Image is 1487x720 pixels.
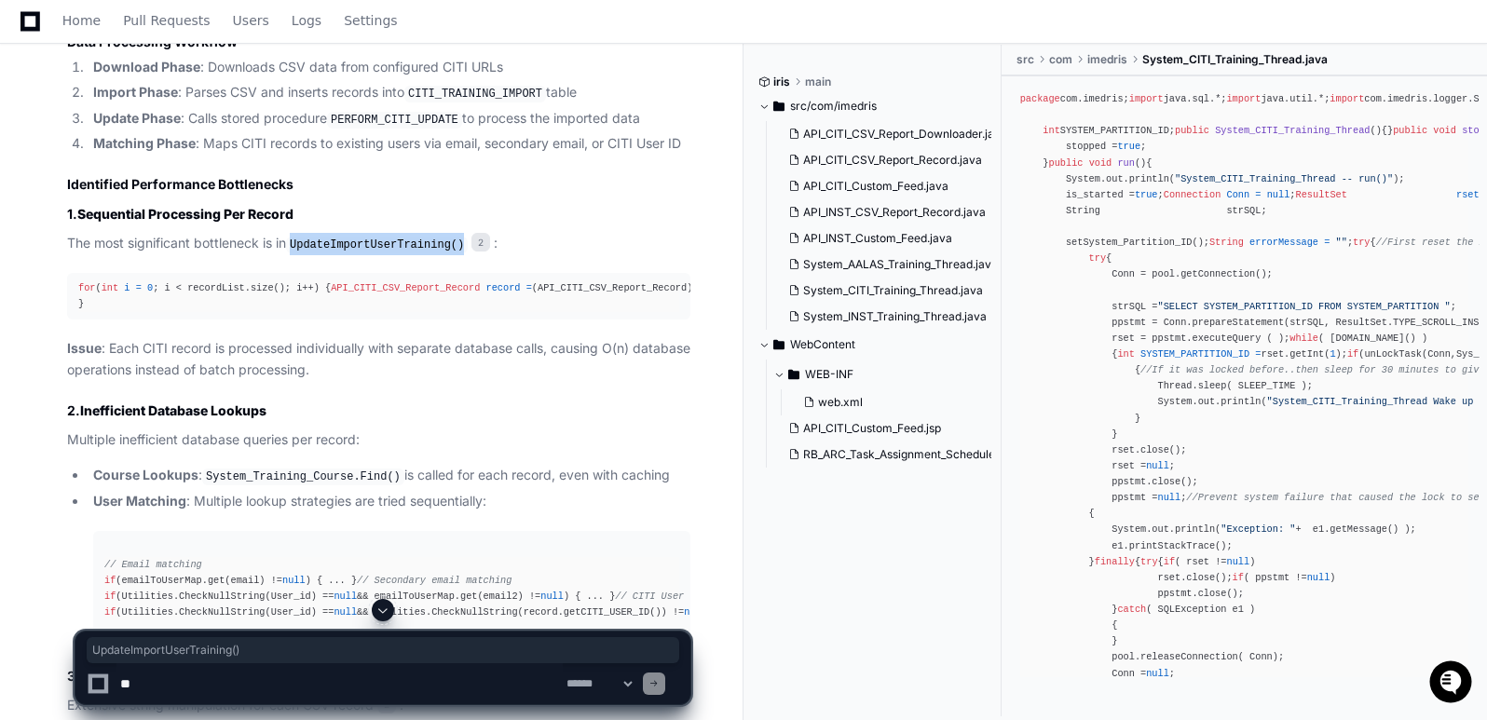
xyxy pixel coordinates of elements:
[781,173,991,199] button: API_CITI_Custom_Feed.java
[331,282,480,293] span: API_CITI_CSV_Report_Record
[773,75,790,89] span: iris
[803,205,986,220] span: API_INST_CSV_Report_Record.java
[1164,556,1175,567] span: if
[471,233,490,251] span: 2
[1129,93,1164,104] span: import
[1158,492,1181,503] span: null
[123,15,210,26] span: Pull Requests
[781,304,991,330] button: System_INST_Training_Thread.java
[486,282,521,293] span: record
[1175,173,1393,184] span: "System_CITI_Training_Thread -- run()"
[39,139,73,172] img: 7525507653686_35a1cc9e00a5807c6d71_72.png
[1233,572,1244,583] span: if
[1255,348,1261,360] span: =
[1330,348,1335,360] span: 1
[344,15,397,26] span: Settings
[781,199,991,225] button: API_INST_CSV_Report_Record.java
[67,340,102,356] strong: Issue
[78,280,679,312] div: ( ; i < recordList.size(); i++) { (API_CITI_CSV_Report_Record)recordList.get(i); record.Update(Co...
[317,144,339,167] button: Start new chat
[1095,556,1135,567] span: finally
[803,153,982,168] span: API_CITI_CSV_Report_Record.java
[93,135,196,151] strong: Matching Phase
[758,330,988,360] button: WebContent
[88,82,690,104] li: : Parses CSV and inserts records into table
[88,465,690,487] li: : is called for each record, even with caching
[233,15,269,26] span: Users
[93,467,198,482] strong: Course Lookups
[803,447,1019,462] span: RB_ARC_Task_Assignment_Scheduled.jsp
[292,15,321,26] span: Logs
[185,292,225,306] span: Pylon
[1016,52,1034,67] span: src
[1140,556,1157,567] span: try
[1117,157,1134,169] span: run
[1175,125,1209,136] span: public
[1336,237,1347,248] span: ""
[1371,125,1382,136] span: ()
[104,557,679,621] div: (emailToUserMap.get(email) != ) { ... } (Utilities.CheckNullString(User_id) == && emailToUserMap....
[1353,237,1370,248] span: try
[19,232,48,262] img: Animesh Koratana
[1089,157,1112,169] span: void
[67,429,690,451] p: Multiple inefficient database queries per record:
[357,575,512,586] span: // Secondary email matching
[282,575,306,586] span: null
[1135,189,1158,200] span: true
[1158,301,1451,312] span: "SELECT SYSTEM_PARTITION_ID FROM SYSTEM_PARTITION "
[124,282,130,293] span: i
[1089,252,1106,264] span: try
[77,206,293,222] strong: Sequential Processing Per Record
[1146,460,1169,471] span: null
[1347,348,1358,360] span: if
[92,643,674,658] span: UpdateImportUserTraining()
[1307,572,1330,583] span: null
[1221,523,1295,535] span: "Exception: "
[67,338,690,381] p: : Each CITI record is processed individually with separate database calls, causing O(n) database ...
[37,251,52,265] img: 1736555170064-99ba0984-63c1-480f-8ee9-699278ef63ed
[758,91,988,121] button: src/com/imedris
[67,401,690,420] h3: 2.
[67,205,690,224] h3: 1.
[327,112,462,129] code: PERFORM_CITI_UPDATE
[781,225,991,251] button: API_INST_Custom_Feed.java
[790,337,855,352] span: WebContent
[1135,157,1146,169] span: ()
[803,421,941,436] span: API_CITI_Custom_Feed.jsp
[147,282,153,293] span: 0
[1227,556,1250,567] span: null
[1164,189,1221,200] span: Connection
[286,237,468,253] code: UpdateImportUserTraining()
[773,95,784,117] svg: Directory
[805,367,853,382] span: WEB-INF
[131,291,225,306] a: Powered byPylon
[19,203,125,218] div: Past conversations
[1140,348,1249,360] span: SYSTEM_PARTITION_ID
[104,575,116,586] span: if
[788,363,799,386] svg: Directory
[1456,189,1480,200] span: rset
[93,84,178,100] strong: Import Phase
[93,59,200,75] strong: Download Phase
[781,278,991,304] button: System_CITI_Training_Thread.java
[19,139,52,172] img: 1736555170064-99ba0984-63c1-480f-8ee9-699278ef63ed
[78,282,95,293] span: for
[19,19,56,56] img: PlayerZero
[796,389,991,415] button: web.xml
[84,157,264,172] div: We're offline, we'll be back soon
[781,121,991,147] button: API_CITI_CSV_Report_Downloader.java
[1267,189,1290,200] span: null
[84,139,306,157] div: Start new chat
[1117,141,1140,152] span: true
[104,559,202,570] span: // Email matching
[526,282,532,293] span: =
[773,333,784,356] svg: Directory
[289,199,339,222] button: See all
[790,99,877,114] span: src/com/imedris
[334,591,357,602] span: null
[1043,125,1059,136] span: int
[540,591,564,602] span: null
[803,309,987,324] span: System_INST_Training_Thread.java
[1142,52,1328,67] span: System_CITI_Training_Thread.java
